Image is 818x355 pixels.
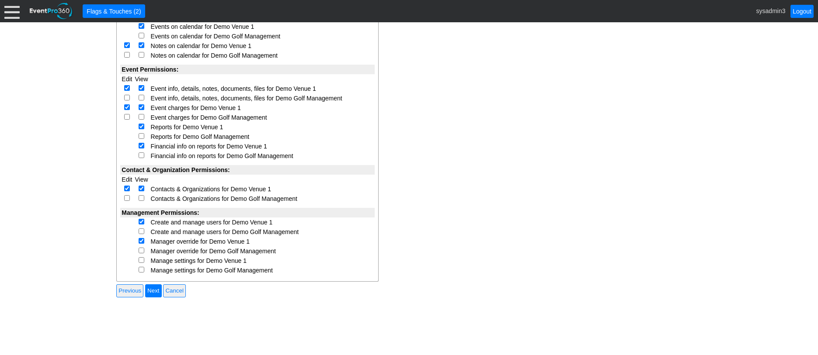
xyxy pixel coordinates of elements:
[150,51,375,60] td: Notes on calendar for Demo Golf Management
[133,175,149,184] td: View
[150,132,375,141] td: Reports for Demo Golf Management
[122,166,230,173] b: Contact & Organization Permissions:
[150,122,375,132] td: Reports for Demo Venue 1
[150,113,375,122] td: Event charges for Demo Golf Management
[150,31,375,41] td: Events on calendar for Demo Golf Management
[120,175,133,184] td: Edit
[150,151,375,161] td: Financial info on reports for Demo Golf Management
[163,284,186,297] input: Cancel
[150,217,375,227] td: Create and manage users for Demo Venue 1
[150,84,375,93] td: Event info, details, notes, documents, files for Demo Venue 1
[145,284,161,297] input: Next
[85,7,143,16] span: Flags & Touches (2)
[150,265,375,275] td: Manage settings for Demo Golf Management
[150,93,375,103] td: Event info, details, notes, documents, files for Demo Golf Management
[150,103,375,113] td: Event charges for Demo Venue 1
[122,66,178,73] b: Event Permissions:
[150,256,375,265] td: Manage settings for Demo Venue 1
[116,284,143,297] input: Previous
[150,141,375,151] td: Financial info on reports for Demo Venue 1
[150,184,375,194] td: Contacts & Organizations for Demo Venue 1
[120,74,133,84] td: Edit
[28,1,74,21] img: EventPro360
[150,227,375,237] td: Create and manage users for Demo Golf Management
[150,246,375,256] td: Manager override for Demo Golf Management
[122,209,199,216] b: Management Permissions:
[150,41,375,51] td: Notes on calendar for Demo Venue 1
[133,74,149,84] td: View
[756,7,786,14] span: sysadmin3
[150,237,375,246] td: Manager override for Demo Venue 1
[4,3,20,19] div: Menu: Click or 'Crtl+M' to toggle menu open/close
[150,194,375,203] td: Contacts & Organizations for Demo Golf Management
[150,22,375,31] td: Events on calendar for Demo Venue 1
[790,5,814,18] a: Logout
